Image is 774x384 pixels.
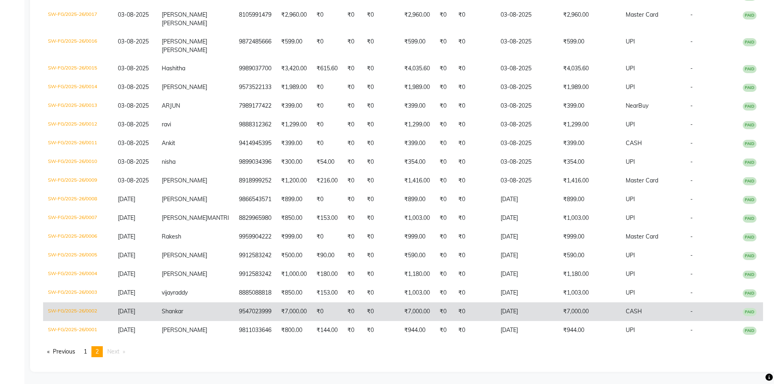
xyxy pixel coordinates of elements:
[690,83,693,91] span: -
[435,284,453,302] td: ₹0
[43,97,113,115] td: SW-FG/2025-26/0013
[234,134,276,153] td: 9414945395
[234,246,276,265] td: 9912583242
[234,6,276,33] td: 8105991479
[690,158,693,165] span: -
[626,214,635,221] span: UPI
[95,348,99,355] span: 2
[690,121,693,128] span: -
[234,265,276,284] td: 9912583242
[496,97,558,115] td: 03-08-2025
[743,215,757,223] span: PAID
[558,59,621,78] td: ₹4,035.60
[43,284,113,302] td: SW-FG/2025-26/0003
[626,289,635,296] span: UPI
[626,65,635,72] span: UPI
[162,233,181,240] span: Rakesh
[626,270,635,278] span: UPI
[343,153,362,171] td: ₹0
[690,233,693,240] span: -
[435,228,453,246] td: ₹0
[343,115,362,134] td: ₹0
[173,289,188,296] span: raddy
[43,246,113,265] td: SW-FG/2025-26/0005
[399,6,435,33] td: ₹2,960.00
[496,171,558,190] td: 03-08-2025
[276,115,312,134] td: ₹1,299.00
[743,327,757,335] span: PAID
[743,38,757,46] span: PAID
[276,59,312,78] td: ₹3,420.00
[435,265,453,284] td: ₹0
[435,153,453,171] td: ₹0
[626,195,635,203] span: UPI
[343,78,362,97] td: ₹0
[43,190,113,209] td: SW-FG/2025-26/0008
[690,139,693,147] span: -
[690,270,693,278] span: -
[343,265,362,284] td: ₹0
[118,233,135,240] span: [DATE]
[690,252,693,259] span: -
[234,97,276,115] td: 7989177422
[312,115,343,134] td: ₹0
[276,246,312,265] td: ₹500.00
[312,33,343,59] td: ₹0
[276,321,312,340] td: ₹800.00
[626,38,635,45] span: UPI
[453,171,496,190] td: ₹0
[496,228,558,246] td: [DATE]
[162,270,207,278] span: [PERSON_NAME]
[626,177,658,184] span: Master Card
[496,59,558,78] td: 03-08-2025
[162,83,207,91] span: [PERSON_NAME]
[312,284,343,302] td: ₹153.00
[162,121,171,128] span: ravi
[234,153,276,171] td: 9899034396
[558,153,621,171] td: ₹354.00
[399,302,435,321] td: ₹7,000.00
[343,59,362,78] td: ₹0
[162,252,207,259] span: [PERSON_NAME]
[207,214,229,221] span: MANTRI
[362,153,399,171] td: ₹0
[343,321,362,340] td: ₹0
[343,171,362,190] td: ₹0
[435,302,453,321] td: ₹0
[118,270,135,278] span: [DATE]
[453,97,496,115] td: ₹0
[234,190,276,209] td: 9866543571
[362,97,399,115] td: ₹0
[107,348,119,355] span: Next
[234,209,276,228] td: 8829965980
[558,228,621,246] td: ₹999.00
[362,33,399,59] td: ₹0
[343,6,362,33] td: ₹0
[626,233,658,240] span: Master Card
[118,65,149,72] span: 03-08-2025
[362,134,399,153] td: ₹0
[162,214,207,221] span: [PERSON_NAME]
[43,153,113,171] td: SW-FG/2025-26/0010
[496,6,558,33] td: 03-08-2025
[312,78,343,97] td: ₹0
[558,78,621,97] td: ₹1,989.00
[399,78,435,97] td: ₹1,989.00
[312,59,343,78] td: ₹615.60
[496,265,558,284] td: [DATE]
[743,140,757,148] span: PAID
[496,78,558,97] td: 03-08-2025
[435,209,453,228] td: ₹0
[743,289,757,297] span: PAID
[162,139,175,147] span: Ankit
[343,209,362,228] td: ₹0
[496,209,558,228] td: [DATE]
[162,38,207,45] span: [PERSON_NAME]
[690,102,693,109] span: -
[743,233,757,241] span: PAID
[626,11,658,18] span: Master Card
[343,134,362,153] td: ₹0
[162,326,207,334] span: [PERSON_NAME]
[162,11,207,18] span: [PERSON_NAME]
[399,59,435,78] td: ₹4,035.60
